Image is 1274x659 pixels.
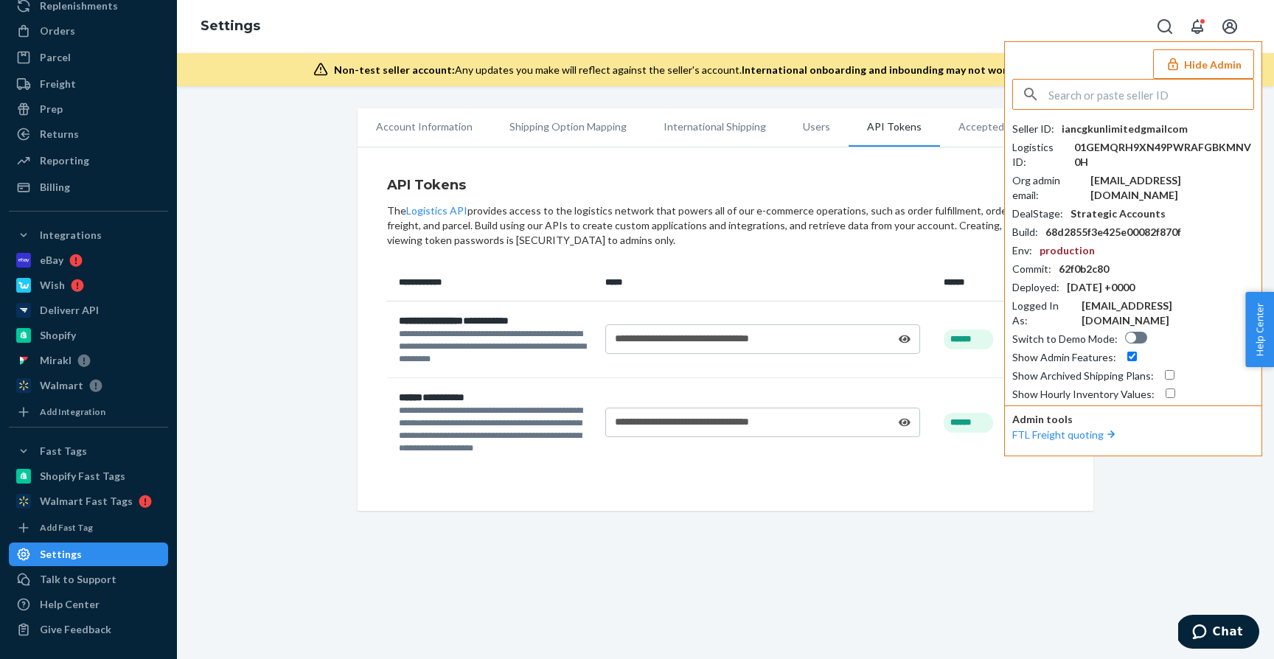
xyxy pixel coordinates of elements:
div: Add Fast Tag [40,521,93,534]
div: Shopify [40,328,76,343]
iframe: Opens a widget where you can chat to one of our agents [1178,615,1259,652]
div: Strategic Accounts [1071,206,1166,221]
a: Walmart [9,374,168,397]
a: Wish [9,273,168,297]
div: Commit : [1012,262,1051,276]
button: Open Search Box [1150,12,1180,41]
a: Prep [9,97,168,121]
button: Help Center [1245,292,1274,367]
button: Open account menu [1215,12,1245,41]
div: Env : [1012,243,1032,258]
div: Prep [40,102,63,116]
a: Add Fast Tag [9,519,168,537]
div: Freight [40,77,76,91]
div: Fast Tags [40,444,87,458]
div: [DATE] +0000 [1067,280,1135,295]
a: eBay [9,248,168,272]
button: Fast Tags [9,439,168,463]
a: Returns [9,122,168,146]
div: Add Integration [40,405,105,418]
button: Talk to Support [9,568,168,591]
li: Users [784,108,849,145]
button: Integrations [9,223,168,247]
ol: breadcrumbs [189,5,272,48]
div: Org admin email : [1012,173,1083,203]
li: API Tokens [849,108,940,147]
div: Show Archived Shipping Plans : [1012,369,1154,383]
a: Help Center [9,593,168,616]
div: DealStage : [1012,206,1063,221]
div: iancgkunlimitedgmailcom [1062,122,1188,136]
a: Freight [9,72,168,96]
div: Parcel [40,50,71,65]
a: FTL Freight quoting [1012,428,1118,441]
li: Accepted Addresses [940,108,1075,145]
div: Walmart [40,378,83,393]
div: Give Feedback [40,622,111,637]
a: Add Integration [9,403,168,421]
span: International onboarding and inbounding may not work during impersonation. [742,63,1124,76]
div: Shopify Fast Tags [40,469,125,484]
li: Account Information [358,108,491,145]
div: Show Admin Features : [1012,350,1116,365]
div: Seller ID : [1012,122,1054,136]
div: The provides access to the logistics network that powers all of our e-commerce operations, such a... [387,203,1064,248]
button: Give Feedback [9,618,168,641]
div: Show Hourly Inventory Values : [1012,387,1155,402]
input: Search or paste seller ID [1048,80,1253,109]
div: [EMAIL_ADDRESS][DOMAIN_NAME] [1090,173,1254,203]
a: Deliverr API [9,299,168,322]
span: Non-test seller account: [334,63,455,76]
div: 01GEMQRH9XN49PWRAFGBKMNV0H [1074,140,1254,170]
div: Logistics ID : [1012,140,1067,170]
a: Orders [9,19,168,43]
h4: API Tokens [387,175,1064,195]
li: Shipping Option Mapping [491,108,645,145]
div: [EMAIL_ADDRESS][DOMAIN_NAME] [1082,299,1254,328]
div: Reporting [40,153,89,168]
div: Deliverr API [40,303,99,318]
div: Any updates you make will reflect against the seller's account. [334,63,1124,77]
li: International Shipping [645,108,784,145]
a: Settings [201,18,260,34]
div: Logged In As : [1012,299,1074,328]
div: Deployed : [1012,280,1059,295]
div: Settings [40,547,82,562]
div: 62f0b2c80 [1059,262,1109,276]
a: Parcel [9,46,168,69]
a: Mirakl [9,349,168,372]
a: Walmart Fast Tags [9,489,168,513]
div: Switch to Demo Mode : [1012,332,1118,346]
button: Hide Admin [1153,49,1254,79]
div: 68d2855f3e425e00082f870f [1045,225,1181,240]
p: Admin tools [1012,412,1254,427]
div: production [1040,243,1095,258]
a: Shopify Fast Tags [9,464,168,488]
div: eBay [40,253,63,268]
div: Wish [40,278,65,293]
div: Returns [40,127,79,142]
div: Build : [1012,225,1038,240]
a: Logistics API [406,204,467,217]
div: Orders [40,24,75,38]
button: Open notifications [1183,12,1212,41]
div: Billing [40,180,70,195]
a: Shopify [9,324,168,347]
div: Walmart Fast Tags [40,494,133,509]
a: Billing [9,175,168,199]
a: Settings [9,543,168,566]
div: Help Center [40,597,100,612]
div: Mirakl [40,353,72,368]
div: Talk to Support [40,572,116,587]
a: Reporting [9,149,168,172]
div: Integrations [40,228,102,243]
